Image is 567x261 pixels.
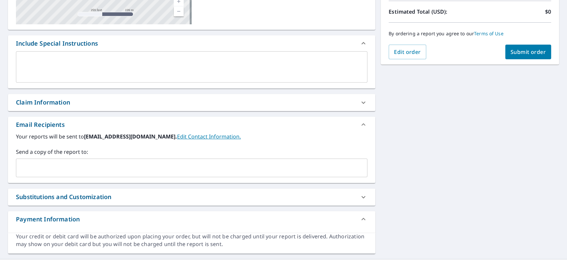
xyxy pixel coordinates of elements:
div: Substitutions and Customization [16,192,111,201]
span: Edit order [394,48,421,56]
a: Current Level 17, Zoom Out [174,6,184,16]
label: Your reports will be sent to [16,132,367,140]
div: Email Recipients [16,120,65,129]
div: Substitutions and Customization [8,188,375,205]
div: Payment Information [16,215,80,224]
p: $0 [545,8,551,16]
span: Submit order [511,48,546,56]
div: Include Special Instructions [8,35,375,51]
b: [EMAIL_ADDRESS][DOMAIN_NAME]. [84,133,177,140]
div: Payment Information [8,211,375,227]
button: Submit order [505,45,551,59]
div: Email Recipients [8,117,375,132]
a: EditContactInfo [177,133,241,140]
div: Include Special Instructions [16,39,98,48]
div: Your credit or debit card will be authorized upon placing your order, but will not be charged unt... [16,233,367,248]
label: Send a copy of the report to: [16,148,367,156]
div: Claim Information [16,98,70,107]
a: Terms of Use [474,30,504,37]
p: Estimated Total (USD): [389,8,470,16]
p: By ordering a report you agree to our [389,31,551,37]
div: Claim Information [8,94,375,111]
button: Edit order [389,45,426,59]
